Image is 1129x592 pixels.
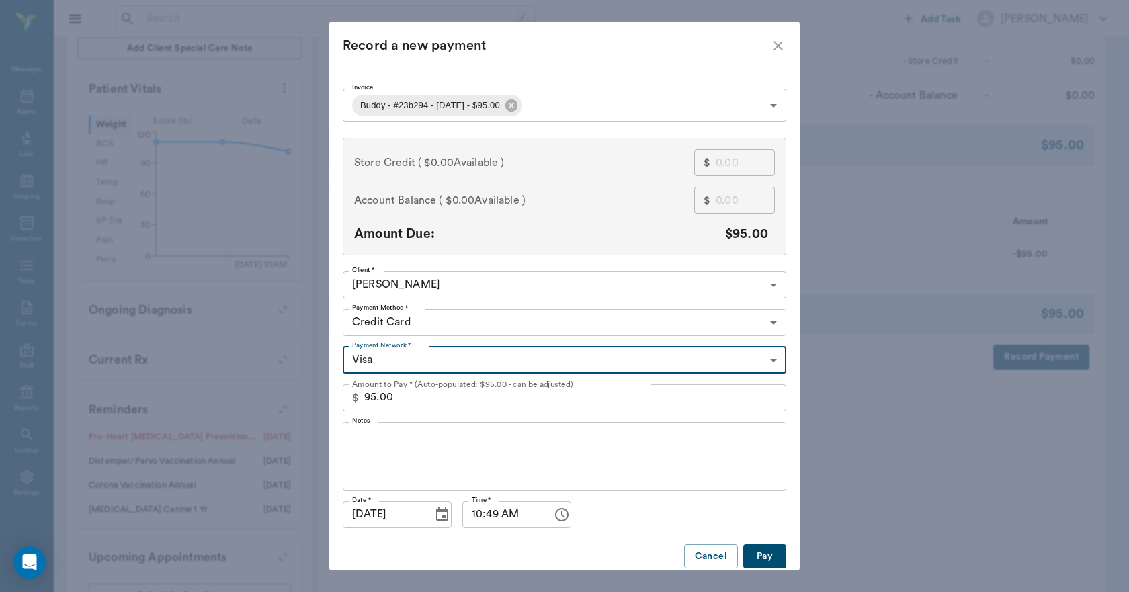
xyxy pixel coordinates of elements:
[725,224,768,244] p: $95.00
[704,192,710,208] p: $
[424,155,498,171] span: $0.00 Available
[770,38,786,54] button: close
[352,265,375,275] label: Client *
[472,495,491,505] label: Time *
[352,341,411,350] label: Payment Network *
[343,271,786,298] div: [PERSON_NAME]
[352,378,573,390] p: Amount to Pay * (Auto-populated: $95.00 - can be adjusted)
[743,544,786,569] button: Pay
[354,192,526,208] span: Account Balance ( )
[343,347,786,374] div: Visa
[716,149,775,176] input: 0.00
[429,501,456,528] button: Choose date, selected date is Aug 28, 2025
[704,155,710,171] p: $
[352,83,373,92] label: Invoice
[343,501,423,528] input: MM/DD/YYYY
[352,390,359,406] p: $
[352,97,508,113] span: Buddy - #23b294 - [DATE] - $95.00
[548,501,575,528] button: Choose time, selected time is 10:49 AM
[352,416,370,425] label: Notes
[354,155,504,171] span: Store Credit ( )
[343,309,786,336] div: Credit Card
[354,224,435,244] p: Amount Due:
[446,192,519,208] span: $0.00 Available
[364,384,786,411] input: 0.00
[462,501,543,528] input: hh:mm aa
[13,546,46,579] div: Open Intercom Messenger
[343,35,770,56] div: Record a new payment
[684,544,738,569] button: Cancel
[352,303,409,312] label: Payment Method *
[352,95,522,116] div: Buddy - #23b294 - [DATE] - $95.00
[352,495,371,505] label: Date *
[716,187,775,214] input: 0.00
